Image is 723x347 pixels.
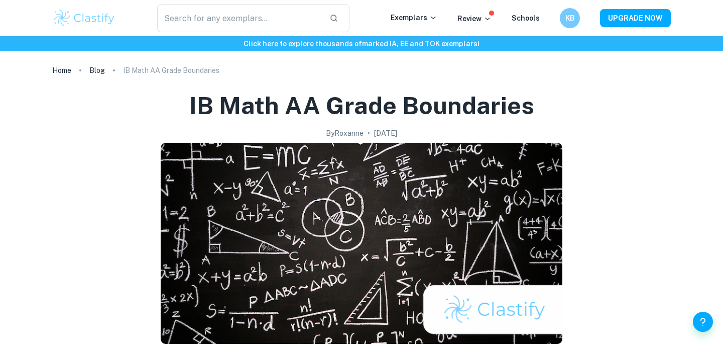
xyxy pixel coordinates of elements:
[374,128,397,139] h2: [DATE]
[600,9,671,27] button: UPGRADE NOW
[391,12,437,23] p: Exemplars
[368,128,370,139] p: •
[693,312,713,332] button: Help and Feedback
[189,90,534,122] h1: IB Math AA Grade Boundaries
[560,8,580,28] button: KB
[512,14,540,22] a: Schools
[564,13,576,24] h6: KB
[52,8,116,28] img: Clastify logo
[89,63,105,77] a: Blog
[161,143,562,344] img: IB Math AA Grade Boundaries cover image
[2,38,721,49] h6: Click here to explore thousands of marked IA, EE and TOK exemplars !
[52,63,71,77] a: Home
[326,128,364,139] h2: By Roxanne
[123,65,219,76] p: IB Math AA Grade Boundaries
[157,4,321,32] input: Search for any exemplars...
[457,13,492,24] p: Review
